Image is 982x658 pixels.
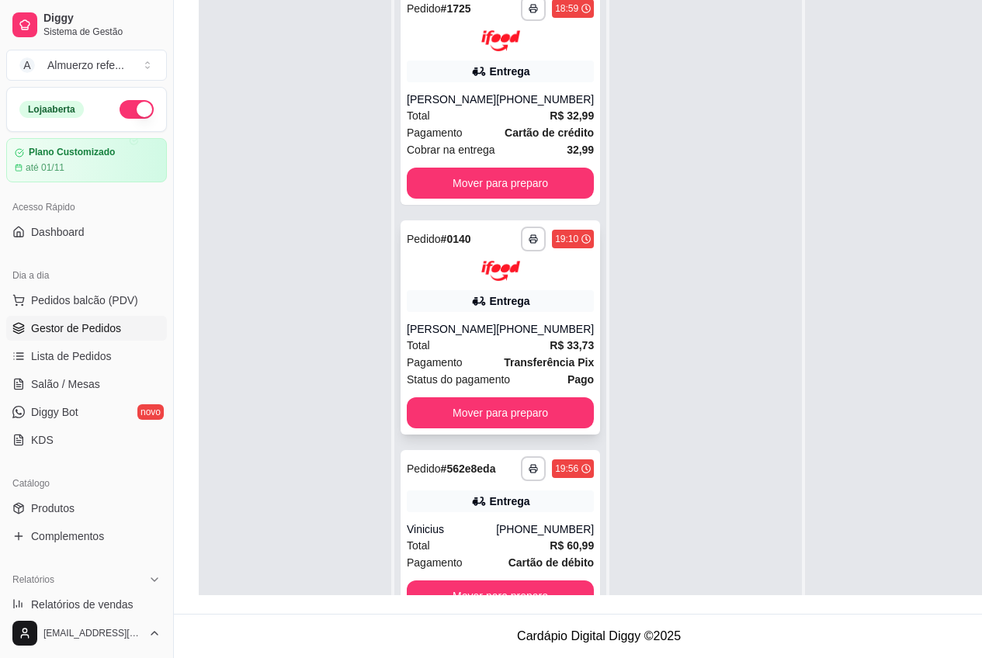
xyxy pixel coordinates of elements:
[407,521,496,537] div: Vinicius
[6,220,167,244] a: Dashboard
[31,224,85,240] span: Dashboard
[407,397,594,428] button: Mover para preparo
[31,293,138,308] span: Pedidos balcão (PDV)
[6,615,167,652] button: [EMAIL_ADDRESS][DOMAIN_NAME]
[31,376,100,392] span: Salão / Mesas
[29,147,115,158] article: Plano Customizado
[496,521,594,537] div: [PHONE_NUMBER]
[407,107,430,124] span: Total
[505,126,594,139] strong: Cartão de crédito
[19,57,35,73] span: A
[6,316,167,341] a: Gestor de Pedidos
[567,144,594,156] strong: 32,99
[26,161,64,174] article: até 01/11
[496,321,594,337] div: [PHONE_NUMBER]
[407,2,441,15] span: Pedido
[508,556,594,569] strong: Cartão de débito
[31,320,121,336] span: Gestor de Pedidos
[481,30,520,51] img: ifood
[43,627,142,639] span: [EMAIL_ADDRESS][DOMAIN_NAME]
[407,141,495,158] span: Cobrar na entrega
[441,2,471,15] strong: # 1725
[407,337,430,354] span: Total
[43,12,161,26] span: Diggy
[31,528,104,544] span: Complementos
[12,573,54,586] span: Relatórios
[407,92,496,107] div: [PERSON_NAME]
[19,101,84,118] div: Loja aberta
[407,554,463,571] span: Pagamento
[481,261,520,282] img: ifood
[31,348,112,364] span: Lista de Pedidos
[6,138,167,182] a: Plano Customizadoaté 01/11
[407,537,430,554] span: Total
[6,592,167,617] a: Relatórios de vendas
[555,462,578,475] div: 19:56
[407,580,594,611] button: Mover para preparo
[6,288,167,313] button: Pedidos balcão (PDV)
[6,400,167,424] a: Diggy Botnovo
[550,339,594,352] strong: R$ 33,73
[407,124,463,141] span: Pagamento
[407,233,441,245] span: Pedido
[31,432,54,448] span: KDS
[490,64,530,79] div: Entrega
[47,57,124,73] div: Almuerzo refe ...
[6,524,167,549] a: Complementos
[407,371,510,388] span: Status do pagamento
[6,344,167,369] a: Lista de Pedidos
[407,168,594,199] button: Mover para preparo
[490,493,530,509] div: Entrega
[6,428,167,452] a: KDS
[43,26,161,38] span: Sistema de Gestão
[441,462,496,475] strong: # 562e8eda
[490,293,530,309] div: Entrega
[6,372,167,397] a: Salão / Mesas
[407,462,441,475] span: Pedido
[550,539,594,552] strong: R$ 60,99
[6,263,167,288] div: Dia a dia
[504,356,594,369] strong: Transferência Pix
[6,6,167,43] a: DiggySistema de Gestão
[555,2,578,15] div: 18:59
[407,354,463,371] span: Pagamento
[6,50,167,81] button: Select a team
[6,496,167,521] a: Produtos
[441,233,471,245] strong: # 0140
[496,92,594,107] div: [PHONE_NUMBER]
[6,471,167,496] div: Catálogo
[6,195,167,220] div: Acesso Rápido
[120,100,154,119] button: Alterar Status
[31,597,134,612] span: Relatórios de vendas
[407,321,496,337] div: [PERSON_NAME]
[567,373,594,386] strong: Pago
[555,233,578,245] div: 19:10
[31,404,78,420] span: Diggy Bot
[550,109,594,122] strong: R$ 32,99
[31,500,75,516] span: Produtos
